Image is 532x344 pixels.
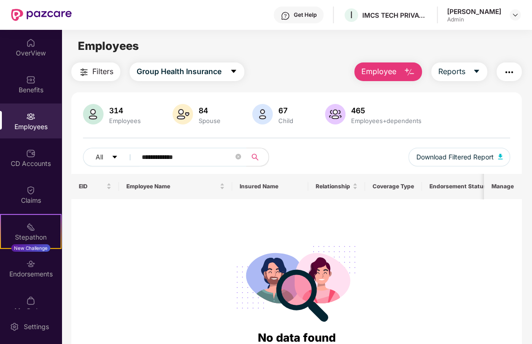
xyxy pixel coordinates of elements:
button: Employee [354,62,422,81]
img: svg+xml;base64,PHN2ZyB4bWxucz0iaHR0cDovL3d3dy53My5vcmcvMjAwMC9zdmciIHdpZHRoPSIyODgiIGhlaWdodD0iMj... [230,234,364,329]
span: Employee Name [126,183,218,190]
span: caret-down [473,68,480,76]
span: Group Health Insurance [137,66,221,77]
div: New Challenge [11,244,50,252]
div: Employees+dependents [349,117,423,124]
span: Relationship [316,183,351,190]
th: Employee Name [119,174,233,199]
img: svg+xml;base64,PHN2ZyBpZD0iQ2xhaW0iIHhtbG5zPSJodHRwOi8vd3d3LnczLm9yZy8yMDAwL3N2ZyIgd2lkdGg9IjIwIi... [26,186,35,195]
span: search [246,153,264,161]
img: svg+xml;base64,PHN2ZyBpZD0iSG9tZSIgeG1sbnM9Imh0dHA6Ly93d3cudzMub3JnLzIwMDAvc3ZnIiB3aWR0aD0iMjAiIG... [26,38,35,48]
span: I [350,9,352,21]
button: search [246,148,269,166]
span: Employees [78,39,139,53]
button: Filters [71,62,120,81]
button: Download Filtered Report [408,148,510,166]
span: caret-down [111,154,118,161]
div: Stepathon [1,233,61,242]
div: Spouse [197,117,222,124]
div: [PERSON_NAME] [447,7,501,16]
th: EID [71,174,119,199]
th: Insured Name [232,174,308,199]
img: svg+xml;base64,PHN2ZyB4bWxucz0iaHR0cDovL3d3dy53My5vcmcvMjAwMC9zdmciIHhtbG5zOnhsaW5rPSJodHRwOi8vd3... [83,104,104,124]
div: Settings [21,322,52,331]
img: svg+xml;base64,PHN2ZyB4bWxucz0iaHR0cDovL3d3dy53My5vcmcvMjAwMC9zdmciIHhtbG5zOnhsaW5rPSJodHRwOi8vd3... [498,154,503,159]
span: All [96,152,103,162]
div: 84 [197,106,222,115]
img: svg+xml;base64,PHN2ZyB4bWxucz0iaHR0cDovL3d3dy53My5vcmcvMjAwMC9zdmciIHdpZHRoPSIyMSIgaGVpZ2h0PSIyMC... [26,222,35,232]
img: svg+xml;base64,PHN2ZyBpZD0iQ0RfQWNjb3VudHMiIGRhdGEtbmFtZT0iQ0QgQWNjb3VudHMiIHhtbG5zPSJodHRwOi8vd3... [26,149,35,158]
button: Group Health Insurancecaret-down [130,62,244,81]
img: svg+xml;base64,PHN2ZyB4bWxucz0iaHR0cDovL3d3dy53My5vcmcvMjAwMC9zdmciIHhtbG5zOnhsaW5rPSJodHRwOi8vd3... [325,104,345,124]
div: Child [276,117,295,124]
span: close-circle [235,154,241,159]
img: svg+xml;base64,PHN2ZyBpZD0iQmVuZWZpdHMiIHhtbG5zPSJodHRwOi8vd3d3LnczLm9yZy8yMDAwL3N2ZyIgd2lkdGg9Ij... [26,75,35,84]
th: Relationship [308,174,365,199]
span: EID [79,183,104,190]
img: svg+xml;base64,PHN2ZyBpZD0iRW1wbG95ZWVzIiB4bWxucz0iaHR0cDovL3d3dy53My5vcmcvMjAwMC9zdmciIHdpZHRoPS... [26,112,35,121]
div: 67 [276,106,295,115]
img: svg+xml;base64,PHN2ZyB4bWxucz0iaHR0cDovL3d3dy53My5vcmcvMjAwMC9zdmciIHhtbG5zOnhsaW5rPSJodHRwOi8vd3... [404,67,415,78]
img: svg+xml;base64,PHN2ZyB4bWxucz0iaHR0cDovL3d3dy53My5vcmcvMjAwMC9zdmciIHhtbG5zOnhsaW5rPSJodHRwOi8vd3... [173,104,193,124]
span: Reports [438,66,465,77]
img: svg+xml;base64,PHN2ZyBpZD0iRHJvcGRvd24tMzJ4MzIiIHhtbG5zPSJodHRwOi8vd3d3LnczLm9yZy8yMDAwL3N2ZyIgd2... [511,11,519,19]
button: Reportscaret-down [431,62,487,81]
div: Get Help [294,11,317,19]
button: Allcaret-down [83,148,140,166]
img: svg+xml;base64,PHN2ZyB4bWxucz0iaHR0cDovL3d3dy53My5vcmcvMjAwMC9zdmciIHdpZHRoPSIyNCIgaGVpZ2h0PSIyNC... [78,67,90,78]
div: IMCS TECH PRIVATE LIMITED [362,11,428,20]
div: 314 [107,106,143,115]
img: svg+xml;base64,PHN2ZyBpZD0iTXlfT3JkZXJzIiBkYXRhLW5hbWU9Ik15IE9yZGVycyIgeG1sbnM9Imh0dHA6Ly93d3cudz... [26,296,35,305]
img: svg+xml;base64,PHN2ZyBpZD0iU2V0dGluZy0yMHgyMCIgeG1sbnM9Imh0dHA6Ly93d3cudzMub3JnLzIwMDAvc3ZnIiB3aW... [10,322,19,331]
div: Admin [447,16,501,23]
div: Employees [107,117,143,124]
div: 465 [349,106,423,115]
img: New Pazcare Logo [11,9,72,21]
span: Filters [92,66,113,77]
span: Employee [361,66,396,77]
th: Coverage Type [365,174,422,199]
div: Endorsement Status [429,183,509,190]
span: Download Filtered Report [416,152,493,162]
img: svg+xml;base64,PHN2ZyBpZD0iRW5kb3JzZW1lbnRzIiB4bWxucz0iaHR0cDovL3d3dy53My5vcmcvMjAwMC9zdmciIHdpZH... [26,259,35,268]
img: svg+xml;base64,PHN2ZyBpZD0iSGVscC0zMngzMiIgeG1sbnM9Imh0dHA6Ly93d3cudzMub3JnLzIwMDAvc3ZnIiB3aWR0aD... [281,11,290,21]
span: close-circle [235,153,241,162]
span: caret-down [230,68,237,76]
img: svg+xml;base64,PHN2ZyB4bWxucz0iaHR0cDovL3d3dy53My5vcmcvMjAwMC9zdmciIHhtbG5zOnhsaW5rPSJodHRwOi8vd3... [252,104,273,124]
th: Manage [484,174,522,199]
img: svg+xml;base64,PHN2ZyB4bWxucz0iaHR0cDovL3d3dy53My5vcmcvMjAwMC9zdmciIHdpZHRoPSIyNCIgaGVpZ2h0PSIyNC... [504,67,515,78]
